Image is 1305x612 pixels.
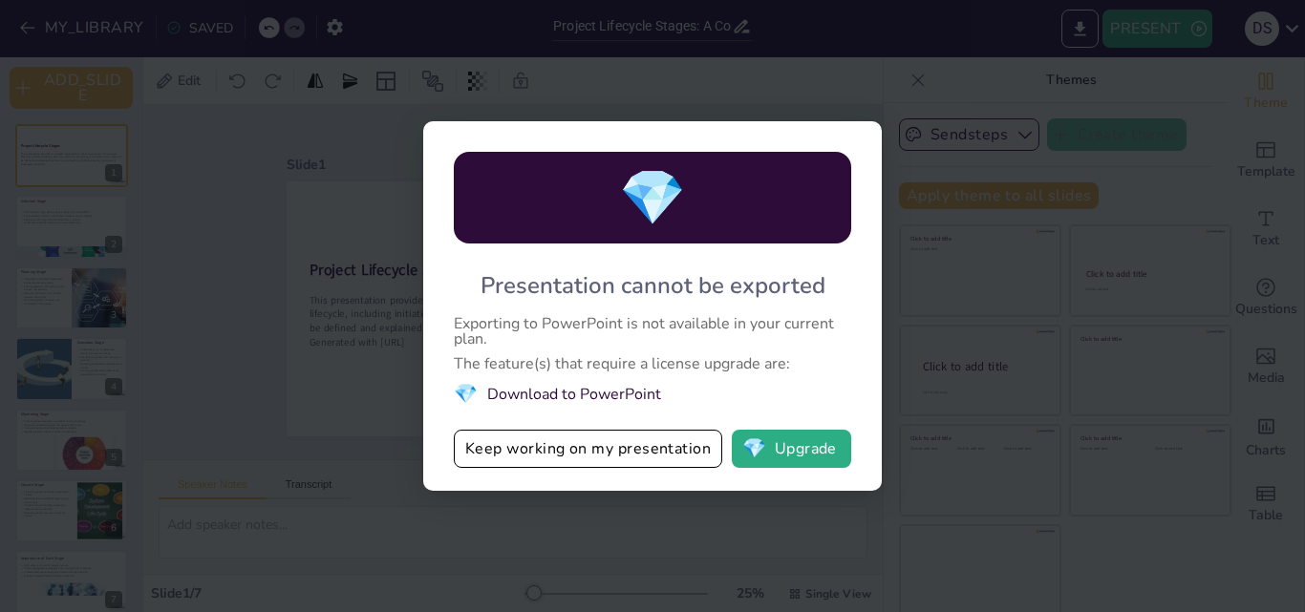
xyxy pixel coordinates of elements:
span: diamond [454,381,478,407]
div: Presentation cannot be exported [481,270,825,301]
span: diamond [619,161,686,235]
span: diamond [742,439,766,458]
div: Exporting to PowerPoint is not available in your current plan. [454,316,851,347]
button: diamondUpgrade [732,430,851,468]
div: The feature(s) that require a license upgrade are: [454,356,851,371]
button: Keep working on my presentation [454,430,722,468]
li: Download to PowerPoint [454,381,851,407]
